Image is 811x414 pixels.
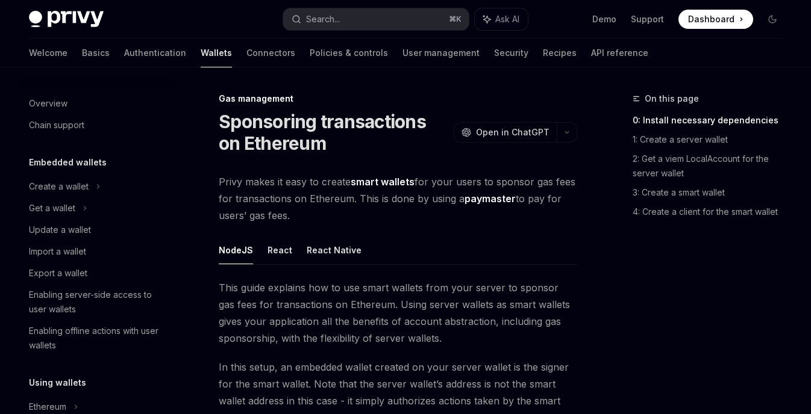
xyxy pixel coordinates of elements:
a: Dashboard [678,10,753,29]
button: React [268,236,292,264]
div: Search... [306,12,340,26]
a: API reference [591,39,648,67]
div: Export a wallet [29,266,87,280]
div: Create a wallet [29,179,89,194]
a: Wallets [201,39,232,67]
div: Enabling server-side access to user wallets [29,288,166,317]
button: React Native [307,236,362,264]
a: 1: Create a server wallet [633,130,792,149]
span: Dashboard [688,13,734,25]
div: Overview [29,96,67,111]
a: Enabling offline actions with user wallets [19,320,174,356]
a: 4: Create a client for the smart wallet [633,202,792,221]
a: Update a wallet [19,219,174,241]
span: Open in ChatGPT [476,126,550,138]
span: Privy makes it easy to create for your users to sponsor gas fees for transactions on Ethereum. Th... [219,173,577,224]
a: 2: Get a viem LocalAccount for the server wallet [633,149,792,183]
h5: Embedded wallets [29,155,107,170]
div: Get a wallet [29,201,75,215]
a: Enabling server-side access to user wallets [19,284,174,320]
img: dark logo [29,11,104,28]
div: Ethereum [29,400,66,414]
a: Chain support [19,114,174,136]
a: Support [631,13,664,25]
button: Toggle dark mode [763,10,782,29]
button: Ask AI [475,8,528,30]
button: NodeJS [219,236,253,264]
div: Import a wallet [29,244,86,259]
a: Connectors [246,39,295,67]
a: Demo [592,13,616,25]
div: Enabling offline actions with user wallets [29,324,166,353]
span: ⌘ K [449,14,462,24]
a: Import a wallet [19,241,174,262]
div: Chain support [29,118,84,132]
a: Policies & controls [310,39,388,67]
strong: smart wallets [351,176,415,188]
a: Security [494,39,528,67]
a: Overview [19,93,174,114]
span: Ask AI [495,13,519,25]
span: On this page [645,91,699,106]
a: Welcome [29,39,67,67]
a: Authentication [124,39,186,67]
h5: Using wallets [29,375,86,390]
h1: Sponsoring transactions on Ethereum [219,111,449,154]
a: 0: Install necessary dependencies [633,111,792,130]
a: Basics [82,39,110,67]
button: Search...⌘K [283,8,469,30]
a: Recipes [543,39,577,67]
a: User management [402,39,480,67]
a: paymaster [465,193,516,205]
a: 3: Create a smart wallet [633,183,792,202]
div: Update a wallet [29,223,91,237]
button: Open in ChatGPT [454,122,557,143]
div: Gas management [219,93,577,105]
span: This guide explains how to use smart wallets from your server to sponsor gas fees for transaction... [219,279,577,347]
a: Export a wallet [19,262,174,284]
